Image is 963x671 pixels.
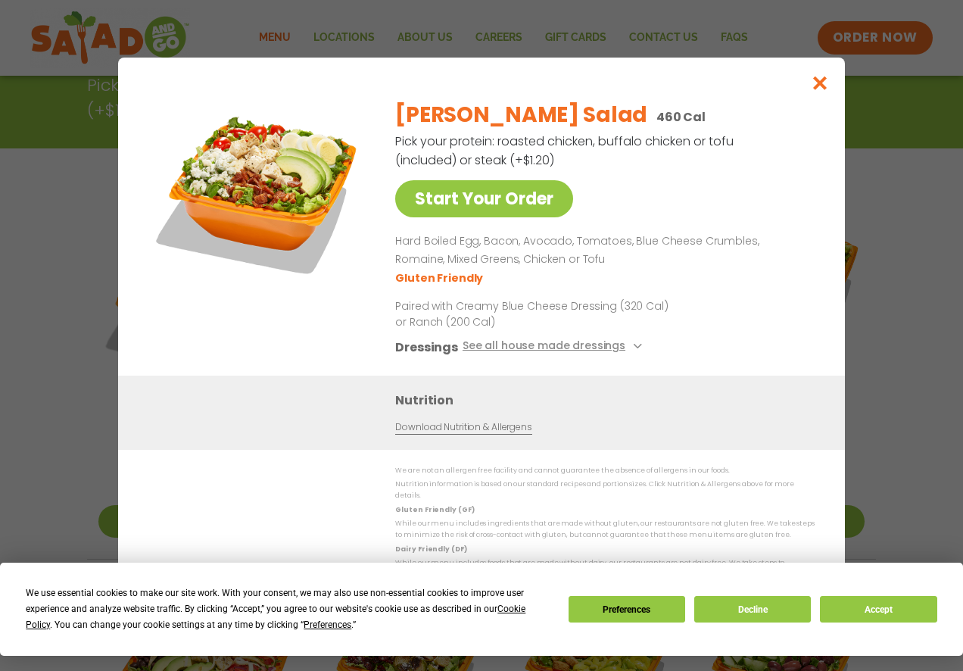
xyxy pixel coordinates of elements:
[26,585,550,633] div: We use essential cookies to make our site work. With your consent, we may also use non-essential ...
[395,518,815,541] p: While our menu includes ingredients that are made without gluten, our restaurants are not gluten ...
[395,479,815,502] p: Nutrition information is based on our standard recipes and portion sizes. Click Nutrition & Aller...
[395,180,573,217] a: Start Your Order
[395,270,485,286] li: Gluten Friendly
[395,420,531,435] a: Download Nutrition & Allergens
[656,108,706,126] p: 460 Cal
[796,58,845,108] button: Close modal
[395,99,647,131] h2: [PERSON_NAME] Salad
[395,545,466,554] strong: Dairy Friendly (DF)
[820,596,937,623] button: Accept
[395,557,815,581] p: While our menu includes foods that are made without dairy, our restaurants are not dairy free. We...
[152,88,364,300] img: Featured product photo for Cobb Salad
[694,596,811,623] button: Decline
[395,233,809,269] p: Hard Boiled Egg, Bacon, Avocado, Tomatoes, Blue Cheese Crumbles, Romaine, Mixed Greens, Chicken o...
[395,298,675,330] p: Paired with Creamy Blue Cheese Dressing (320 Cal) or Ranch (200 Cal)
[395,391,822,410] h3: Nutrition
[395,505,474,514] strong: Gluten Friendly (GF)
[395,338,458,357] h3: Dressings
[395,465,815,476] p: We are not an allergen free facility and cannot guarantee the absence of allergens in our foods.
[569,596,685,623] button: Preferences
[395,132,736,170] p: Pick your protein: roasted chicken, buffalo chicken or tofu (included) or steak (+$1.20)
[463,338,647,357] button: See all house made dressings
[304,620,351,630] span: Preferences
